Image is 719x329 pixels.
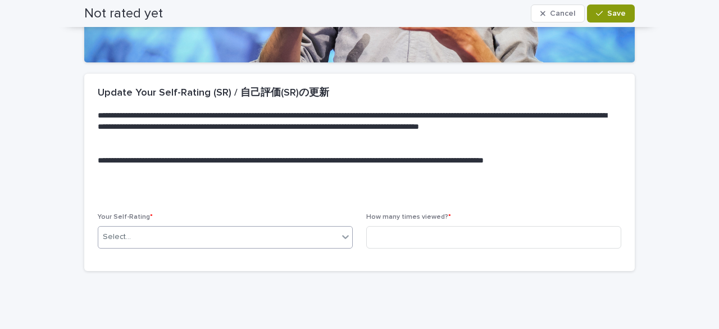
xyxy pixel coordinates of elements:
button: Cancel [531,4,585,22]
span: How many times viewed? [366,214,451,220]
span: Your Self-Rating [98,214,153,220]
div: Select... [103,231,131,243]
h2: Not rated yet [84,6,163,22]
h2: Update Your Self-Rating (SR) / 自己評価(SR)の更新 [98,87,329,100]
button: Save [587,4,635,22]
span: Save [607,10,626,17]
span: Cancel [550,10,575,17]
